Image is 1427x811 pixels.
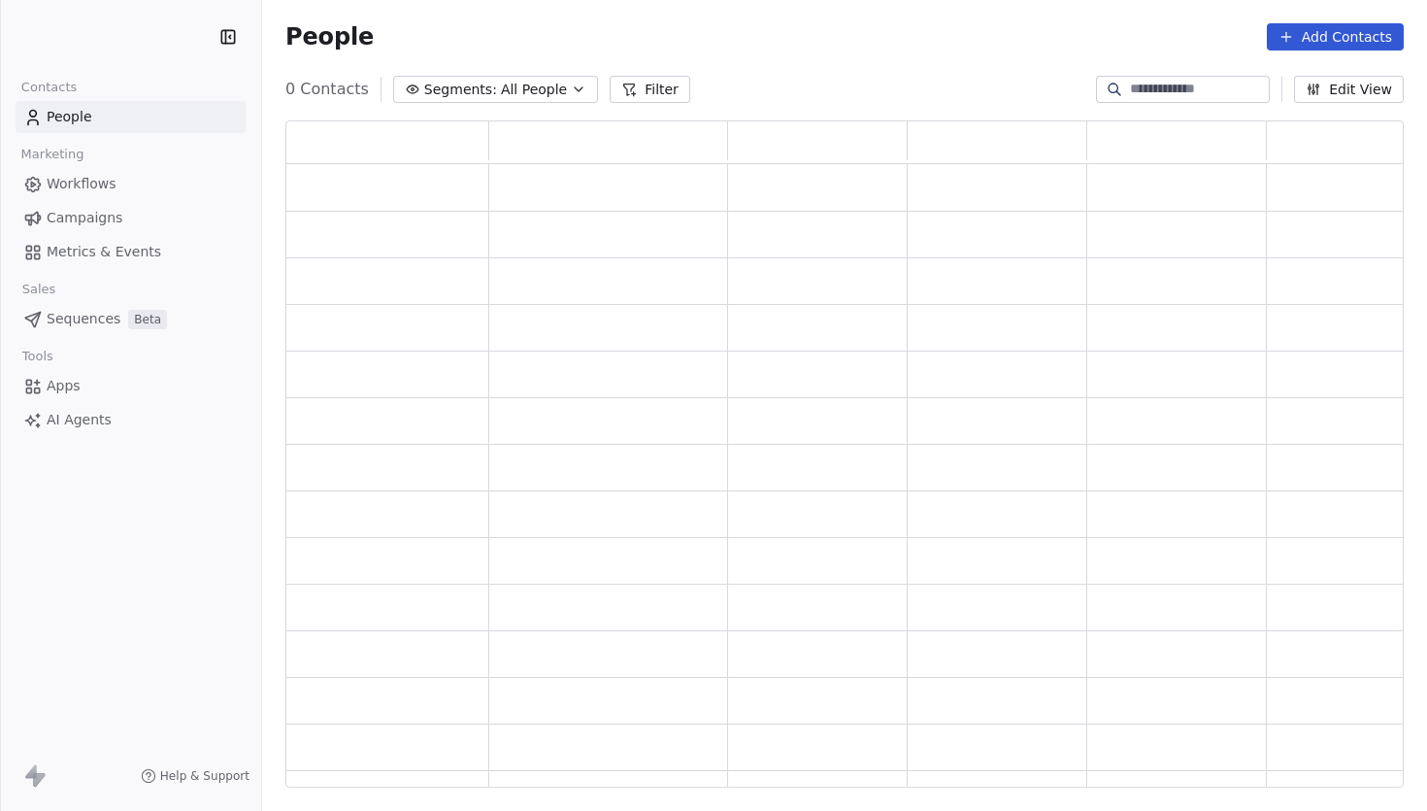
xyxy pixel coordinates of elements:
[16,101,246,133] a: People
[47,376,81,396] span: Apps
[47,174,116,194] span: Workflows
[47,107,92,127] span: People
[610,76,690,103] button: Filter
[47,410,112,430] span: AI Agents
[1294,76,1404,103] button: Edit View
[285,22,374,51] span: People
[14,342,61,371] span: Tools
[501,80,567,100] span: All People
[160,768,249,784] span: Help & Support
[16,168,246,200] a: Workflows
[16,202,246,234] a: Campaigns
[16,236,246,268] a: Metrics & Events
[47,309,120,329] span: Sequences
[16,370,246,402] a: Apps
[13,140,92,169] span: Marketing
[128,310,167,329] span: Beta
[16,303,246,335] a: SequencesBeta
[14,275,64,304] span: Sales
[141,768,249,784] a: Help & Support
[47,242,161,262] span: Metrics & Events
[285,78,369,101] span: 0 Contacts
[424,80,497,100] span: Segments:
[1267,23,1404,51] button: Add Contacts
[13,73,85,102] span: Contacts
[16,404,246,436] a: AI Agents
[47,208,122,228] span: Campaigns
